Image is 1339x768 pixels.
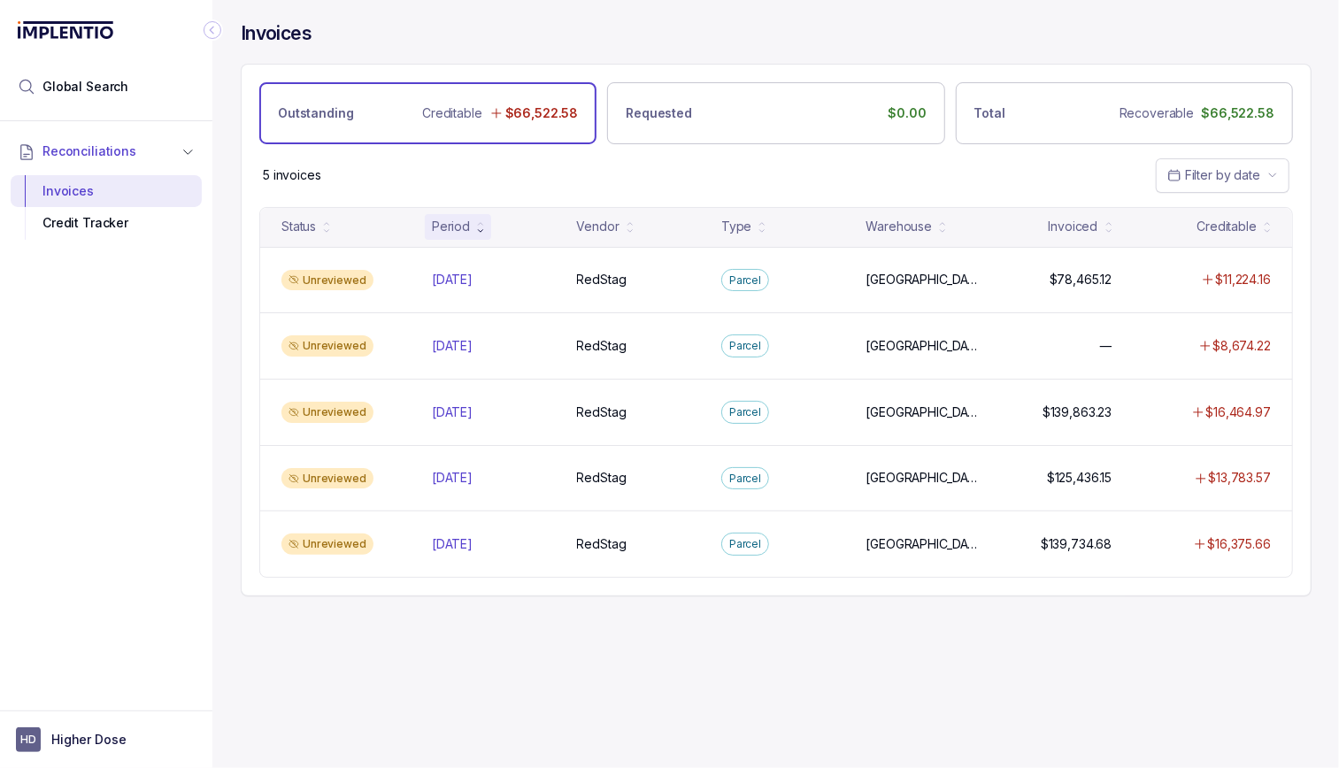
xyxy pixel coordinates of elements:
p: [DATE] [432,535,473,553]
p: $13,783.57 [1208,469,1271,487]
p: $0.00 [888,104,926,122]
p: Requested [626,104,692,122]
p: Parcel [729,535,761,553]
p: $16,464.97 [1205,403,1271,421]
p: $66,522.58 [505,104,579,122]
p: RedStag [577,337,627,355]
p: [DATE] [432,337,473,355]
p: Creditable [422,104,482,122]
p: 5 invoices [263,166,321,184]
p: RedStag [577,535,627,553]
p: Parcel [729,470,761,488]
div: Type [721,218,751,235]
p: Parcel [729,337,761,355]
p: Total [974,104,1005,122]
div: Collapse Icon [202,19,223,41]
p: Parcel [729,403,761,421]
span: Reconciliations [42,142,136,160]
div: Unreviewed [281,534,373,555]
div: Credit Tracker [25,207,188,239]
p: Parcel [729,272,761,289]
p: $16,375.66 [1207,535,1271,553]
p: [GEOGRAPHIC_DATA], [GEOGRAPHIC_DATA] [866,535,979,553]
button: Date Range Picker [1156,158,1289,192]
p: $139,863.23 [1043,403,1112,421]
div: Unreviewed [281,335,373,357]
h4: Invoices [241,21,312,46]
div: Invoiced [1049,218,1098,235]
div: Period [432,218,470,235]
p: [GEOGRAPHIC_DATA], [GEOGRAPHIC_DATA] [866,403,979,421]
button: User initialsHigher Dose [16,727,196,752]
span: Filter by date [1185,167,1260,182]
p: RedStag [577,469,627,487]
div: Status [281,218,316,235]
div: Remaining page entries [263,166,321,184]
div: Unreviewed [281,468,373,489]
div: Vendor [577,218,619,235]
p: Recoverable [1120,104,1194,122]
p: [GEOGRAPHIC_DATA], [GEOGRAPHIC_DATA] [866,271,979,288]
p: RedStag [577,271,627,288]
p: [GEOGRAPHIC_DATA], [GEOGRAPHIC_DATA] [866,337,979,355]
p: $78,465.12 [1050,271,1112,288]
div: Unreviewed [281,270,373,291]
p: $139,734.68 [1041,535,1112,553]
button: Reconciliations [11,132,202,171]
p: [GEOGRAPHIC_DATA], [GEOGRAPHIC_DATA] [866,469,979,487]
div: Creditable [1197,218,1257,235]
p: $66,522.58 [1201,104,1274,122]
div: Warehouse [866,218,933,235]
span: User initials [16,727,41,752]
p: RedStag [577,403,627,421]
div: Reconciliations [11,172,202,243]
search: Date Range Picker [1167,166,1260,184]
p: — [1100,337,1112,355]
div: Invoices [25,175,188,207]
p: $11,224.16 [1215,271,1271,288]
p: [DATE] [432,271,473,288]
p: $8,674.22 [1212,337,1271,355]
p: $125,436.15 [1047,469,1112,487]
span: Global Search [42,78,128,96]
div: Unreviewed [281,402,373,423]
p: Higher Dose [51,731,126,749]
p: [DATE] [432,469,473,487]
p: [DATE] [432,403,473,421]
p: Outstanding [278,104,353,122]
